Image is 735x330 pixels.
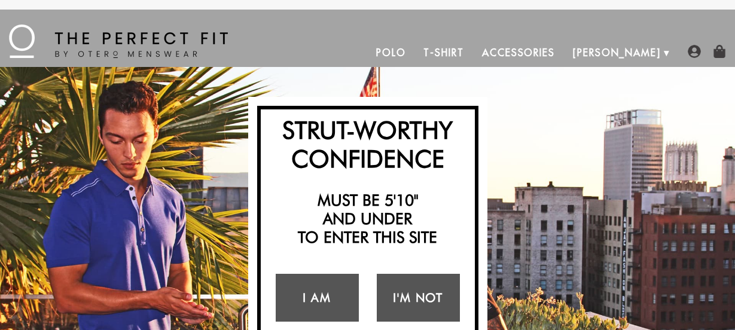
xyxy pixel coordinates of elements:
a: T-Shirt [414,38,472,67]
a: [PERSON_NAME] [564,38,670,67]
a: I'm Not [377,274,460,322]
a: I Am [276,274,359,322]
img: shopping-bag-icon.png [713,45,726,58]
img: The Perfect Fit - by Otero Menswear - Logo [9,25,228,58]
img: user-account-icon.png [688,45,701,58]
a: Accessories [473,38,564,67]
h2: Must be 5'10" and under to enter this site [267,191,469,247]
a: Polo [367,38,415,67]
h2: Strut-Worthy Confidence [267,115,469,173]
